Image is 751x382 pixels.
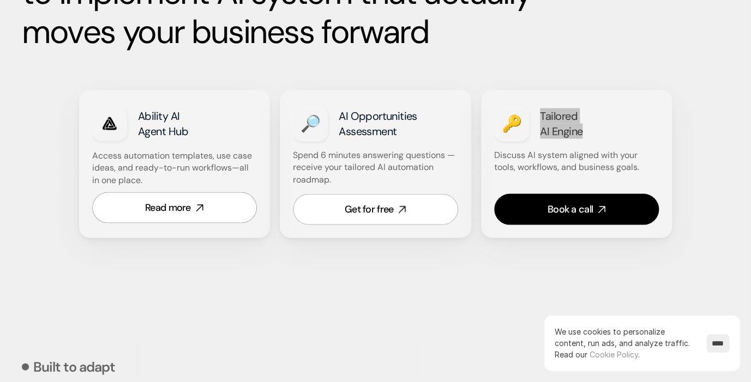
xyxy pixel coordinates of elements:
[145,201,191,214] div: Read more
[33,360,115,373] p: Built to adapt
[301,112,321,135] h3: 🔎
[138,108,189,138] strong: Ability AI Agent Hub
[502,112,522,135] h3: 🔑
[92,149,256,186] p: Access automation templates, use case ideas, and ready-to-run workflows—all in one place.
[540,124,583,138] strong: AI Engine
[293,193,458,225] a: Get for free
[555,350,640,359] span: Read our .
[339,108,419,138] strong: AI Opportunities Assessment
[548,202,593,216] div: Book a call
[494,193,659,225] a: Book a call
[92,192,257,223] a: Read more
[494,149,658,173] p: Discuss AI system aligned with your tools, workflows, and business goals.
[540,108,578,123] strong: Tailored
[345,202,393,216] div: Get for free
[555,326,695,360] p: We use cookies to personalize content, run ads, and analyze traffic.
[293,149,457,185] strong: Spend 6 minutes answering questions — receive your tailored AI automation roadmap.
[590,350,638,359] a: Cookie Policy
